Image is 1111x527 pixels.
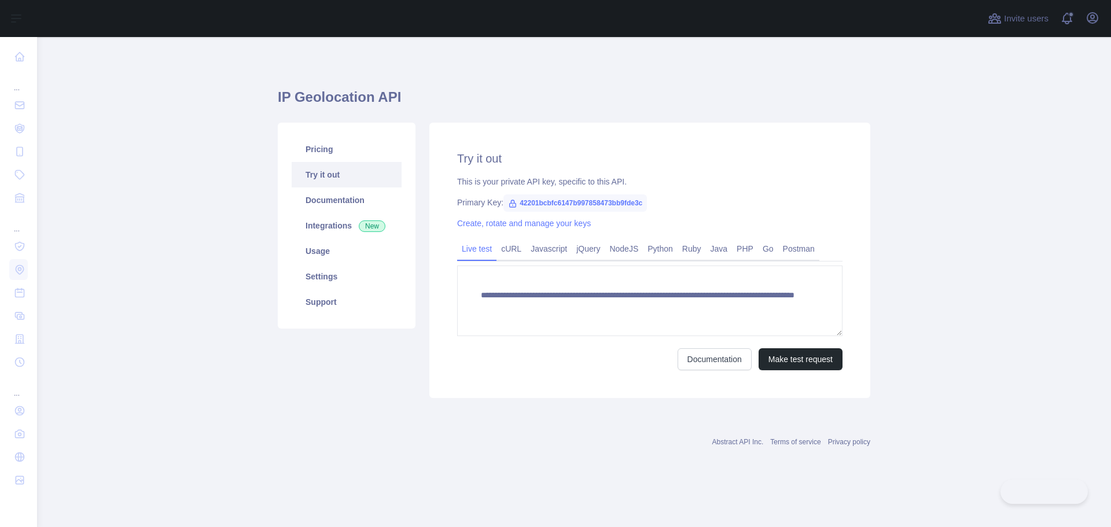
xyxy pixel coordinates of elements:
[1000,480,1088,504] iframe: Toggle Customer Support
[706,239,733,258] a: Java
[457,239,496,258] a: Live test
[1004,12,1049,25] span: Invite users
[605,239,643,258] a: NodeJS
[292,162,402,187] a: Try it out
[278,88,870,116] h1: IP Geolocation API
[292,137,402,162] a: Pricing
[457,219,591,228] a: Create, rotate and manage your keys
[292,289,402,315] a: Support
[292,264,402,289] a: Settings
[770,438,821,446] a: Terms of service
[457,176,843,187] div: This is your private API key, specific to this API.
[759,348,843,370] button: Make test request
[678,348,752,370] a: Documentation
[9,375,28,398] div: ...
[526,239,572,258] a: Javascript
[643,239,678,258] a: Python
[758,239,778,258] a: Go
[712,438,764,446] a: Abstract API Inc.
[678,239,706,258] a: Ruby
[572,239,605,258] a: jQuery
[457,197,843,208] div: Primary Key:
[732,239,758,258] a: PHP
[457,150,843,167] h2: Try it out
[985,9,1051,28] button: Invite users
[9,211,28,234] div: ...
[292,238,402,264] a: Usage
[496,239,526,258] a: cURL
[292,187,402,213] a: Documentation
[778,239,819,258] a: Postman
[828,438,870,446] a: Privacy policy
[9,69,28,93] div: ...
[503,194,647,212] span: 42201bcbfc6147b997858473bb9fde3c
[359,220,385,232] span: New
[292,213,402,238] a: Integrations New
